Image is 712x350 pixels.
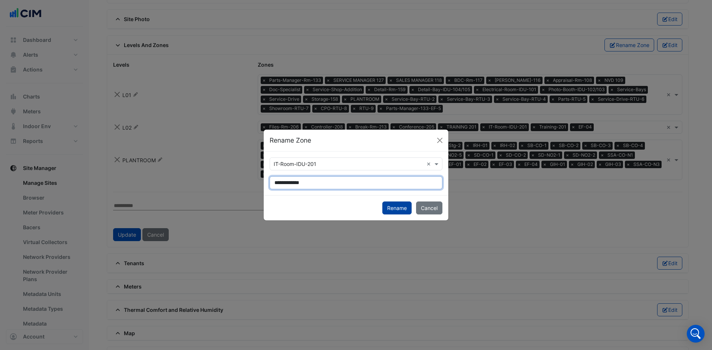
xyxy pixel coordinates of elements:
button: Rename [382,201,412,214]
span: Clear [426,160,433,168]
button: Close [434,135,445,146]
div: Open Intercom Messenger [687,325,705,343]
button: Cancel [416,201,442,214]
h5: Rename Zone [270,136,311,145]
